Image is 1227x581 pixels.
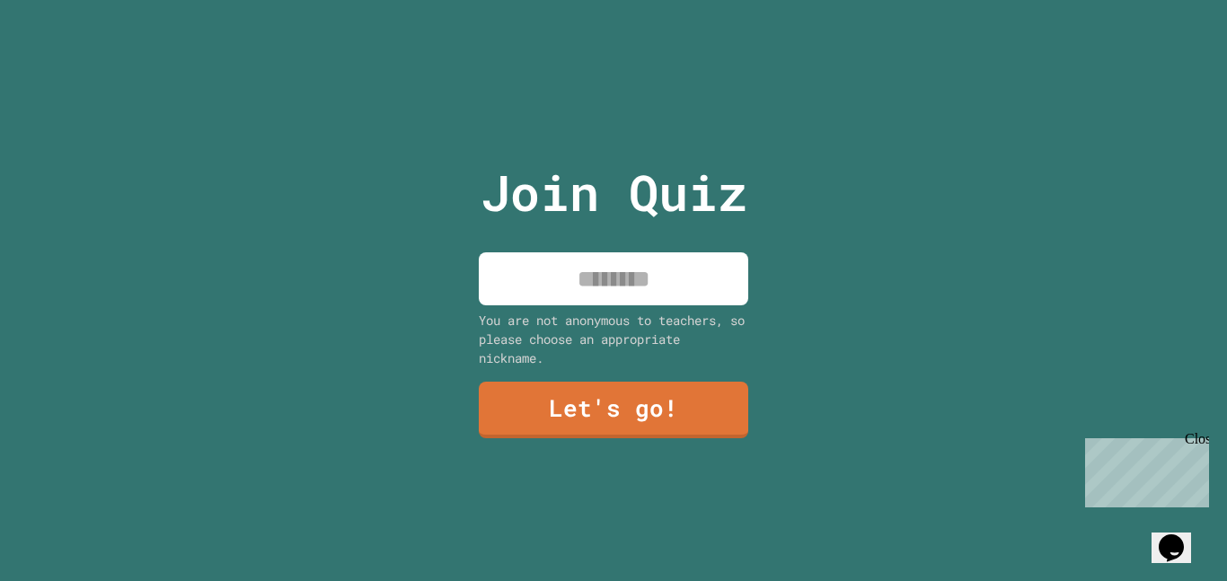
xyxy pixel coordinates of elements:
div: Chat with us now!Close [7,7,124,114]
div: You are not anonymous to teachers, so please choose an appropriate nickname. [479,311,748,367]
a: Let's go! [479,382,748,438]
iframe: chat widget [1078,431,1209,507]
iframe: chat widget [1152,509,1209,563]
p: Join Quiz [481,155,747,230]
